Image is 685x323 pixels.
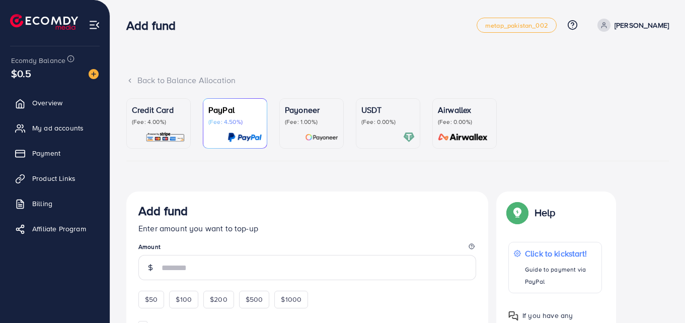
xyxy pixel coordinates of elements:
img: logo [10,14,78,30]
a: metap_pakistan_002 [477,18,557,33]
img: Popup guide [508,311,518,321]
img: image [89,69,99,79]
img: card [435,132,491,143]
p: Credit Card [132,104,185,116]
span: Ecomdy Balance [11,55,65,66]
span: $500 [246,294,263,304]
img: Popup guide [508,204,526,222]
a: My ad accounts [8,118,102,138]
a: Overview [8,93,102,113]
a: Payment [8,143,102,163]
p: (Fee: 4.50%) [208,118,262,126]
p: USDT [361,104,415,116]
p: Payoneer [285,104,338,116]
a: Billing [8,193,102,214]
p: [PERSON_NAME] [615,19,669,31]
img: card [403,132,415,143]
p: (Fee: 4.00%) [132,118,185,126]
p: (Fee: 0.00%) [361,118,415,126]
h3: Add fund [138,204,188,218]
h3: Add fund [126,18,184,33]
a: Product Links [8,168,102,188]
legend: Amount [138,242,476,255]
div: Back to Balance Allocation [126,75,669,86]
span: Payment [32,148,60,158]
span: Overview [32,98,62,108]
a: Affiliate Program [8,219,102,239]
span: metap_pakistan_002 [485,22,548,29]
img: card [227,132,262,143]
a: [PERSON_NAME] [593,19,669,32]
span: Billing [32,199,52,209]
p: Enter amount you want to top-up [138,222,476,234]
span: Product Links [32,173,75,183]
span: $50 [145,294,158,304]
p: (Fee: 1.00%) [285,118,338,126]
span: $200 [210,294,227,304]
span: $0.5 [11,66,32,81]
iframe: Chat [642,278,677,315]
span: My ad accounts [32,123,84,133]
span: $100 [176,294,192,304]
img: card [145,132,185,143]
p: PayPal [208,104,262,116]
p: (Fee: 0.00%) [438,118,491,126]
p: Airwallex [438,104,491,116]
img: menu [89,19,100,31]
p: Click to kickstart! [525,247,596,260]
img: card [305,132,338,143]
p: Help [535,207,556,219]
p: Guide to payment via PayPal [525,264,596,288]
span: $1000 [281,294,301,304]
span: Affiliate Program [32,224,86,234]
